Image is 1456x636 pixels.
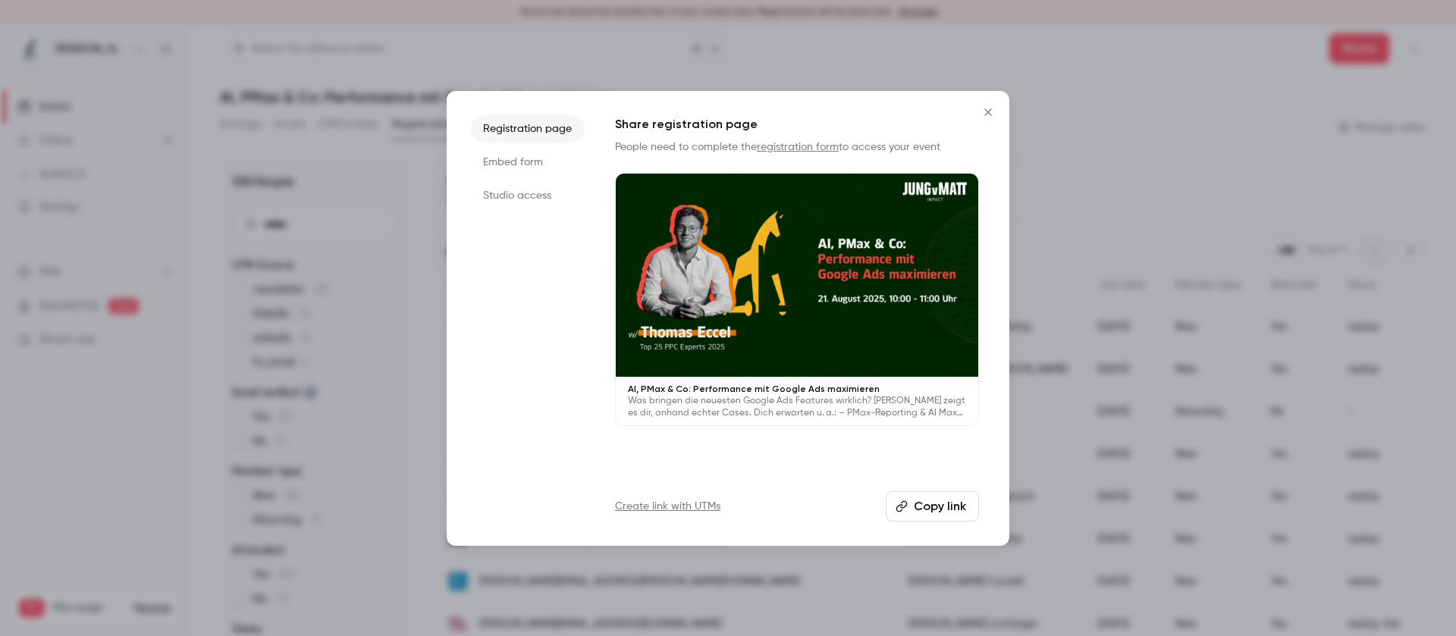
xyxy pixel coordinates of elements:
[615,115,979,133] h1: Share registration page
[628,395,966,419] p: Was bringen die neuesten Google Ads Features wirklich? [PERSON_NAME] zeigt es dir, anhand echter ...
[973,97,1003,127] button: Close
[886,491,979,522] button: Copy link
[471,149,585,176] li: Embed form
[471,115,585,143] li: Registration page
[628,383,966,395] p: AI, PMax & Co: Performance mit Google Ads maximieren
[615,173,979,427] a: AI, PMax & Co: Performance mit Google Ads maximierenWas bringen die neuesten Google Ads Features ...
[615,139,979,155] p: People need to complete the to access your event
[615,499,720,514] a: Create link with UTMs
[471,182,585,209] li: Studio access
[757,142,839,152] a: registration form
